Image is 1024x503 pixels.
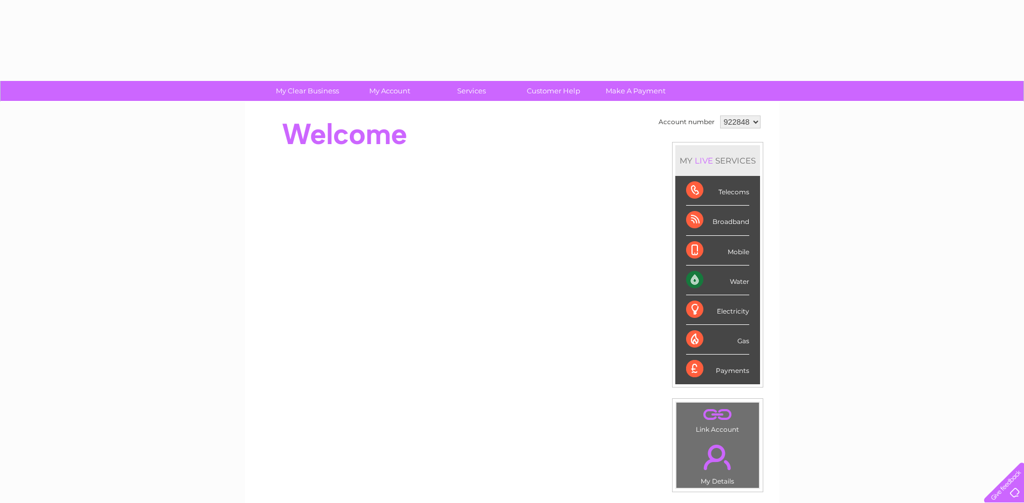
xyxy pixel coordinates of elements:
[509,81,598,101] a: Customer Help
[676,402,759,436] td: Link Account
[686,325,749,355] div: Gas
[591,81,680,101] a: Make A Payment
[679,405,756,424] a: .
[686,266,749,295] div: Water
[656,113,717,131] td: Account number
[693,155,715,166] div: LIVE
[686,176,749,206] div: Telecoms
[686,236,749,266] div: Mobile
[676,436,759,488] td: My Details
[345,81,434,101] a: My Account
[427,81,516,101] a: Services
[679,438,756,476] a: .
[686,206,749,235] div: Broadband
[686,295,749,325] div: Electricity
[675,145,760,176] div: MY SERVICES
[686,355,749,384] div: Payments
[263,81,352,101] a: My Clear Business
